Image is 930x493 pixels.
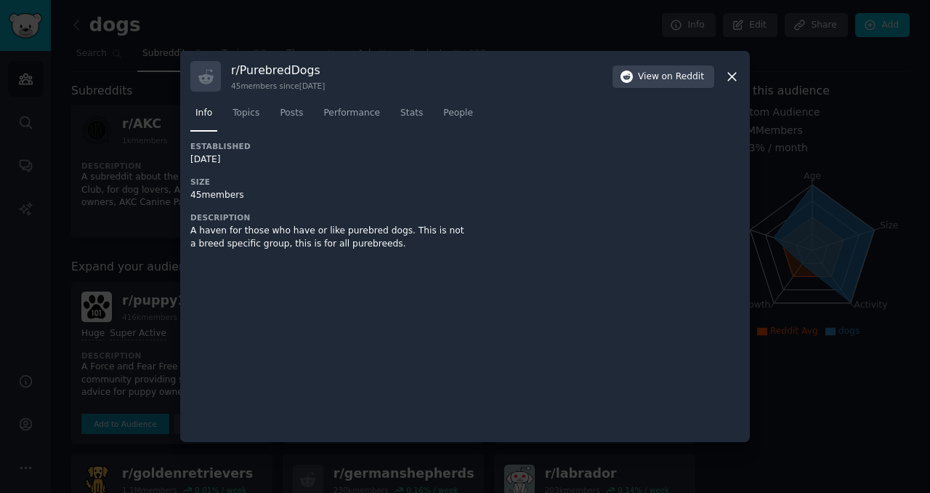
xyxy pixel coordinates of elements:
h3: Established [190,141,465,151]
span: People [443,107,473,120]
h3: Description [190,212,465,223]
a: Info [190,102,217,132]
span: Info [195,107,212,120]
a: Topics [227,102,264,132]
a: People [438,102,478,132]
div: [DATE] [190,153,465,167]
span: Stats [400,107,423,120]
button: Viewon Reddit [612,65,714,89]
h3: Size [190,177,465,187]
div: A haven for those who have or like purebred dogs. This is not a breed specific group, this is for... [190,225,465,250]
span: Performance [323,107,380,120]
h3: r/ PurebredDogs [231,63,325,78]
span: Posts [280,107,303,120]
span: View [638,71,704,84]
a: Posts [275,102,308,132]
span: on Reddit [662,71,704,84]
a: Stats [395,102,428,132]
a: Performance [318,102,385,132]
div: 45 members since [DATE] [231,81,325,91]
div: 45 members [190,189,465,202]
span: Topics [232,107,259,120]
